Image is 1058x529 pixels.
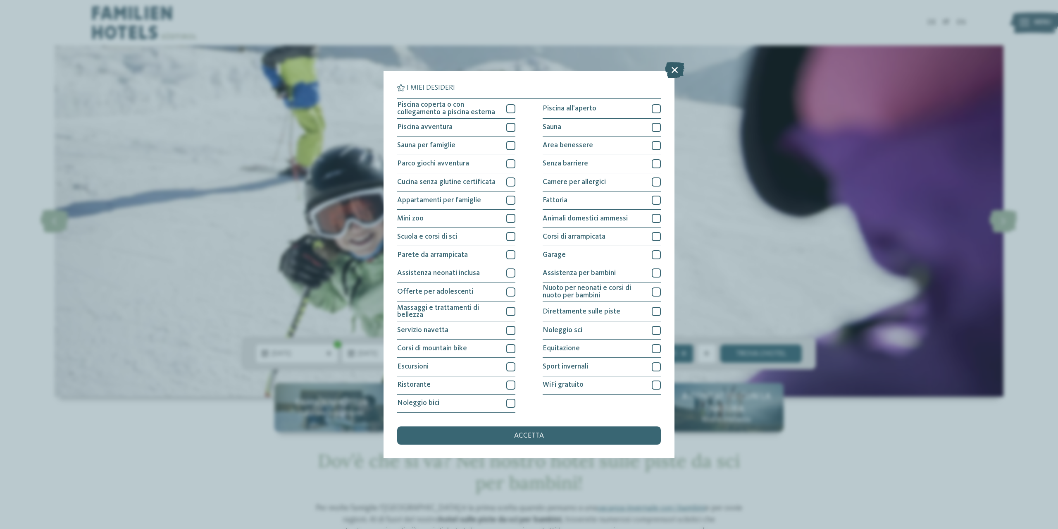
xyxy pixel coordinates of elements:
[397,327,448,334] span: Servizio navetta
[407,84,455,92] span: I miei desideri
[543,381,584,389] span: WiFi gratuito
[397,381,431,389] span: Ristorante
[543,308,620,316] span: Direttamente sulle piste
[543,285,645,299] span: Nuoto per neonati e corsi di nuoto per bambini
[397,179,496,186] span: Cucina senza glutine certificata
[397,142,455,149] span: Sauna per famiglie
[397,288,473,296] span: Offerte per adolescenti
[397,124,453,131] span: Piscina avventura
[543,270,616,277] span: Assistenza per bambini
[543,142,593,149] span: Area benessere
[543,124,561,131] span: Sauna
[543,215,628,223] span: Animali domestici ammessi
[397,215,424,223] span: Mini zoo
[543,363,588,371] span: Sport invernali
[543,327,582,334] span: Noleggio sci
[543,179,606,186] span: Camere per allergici
[543,197,567,204] span: Fattoria
[543,160,588,168] span: Senza barriere
[397,345,467,352] span: Corsi di mountain bike
[397,400,439,407] span: Noleggio bici
[543,233,605,241] span: Corsi di arrampicata
[543,345,580,352] span: Equitazione
[543,105,596,113] span: Piscina all'aperto
[397,101,500,116] span: Piscina coperta o con collegamento a piscina esterna
[397,363,429,371] span: Escursioni
[397,160,469,168] span: Parco giochi avventura
[397,270,480,277] span: Assistenza neonati inclusa
[543,251,566,259] span: Garage
[397,304,500,319] span: Massaggi e trattamenti di bellezza
[397,233,457,241] span: Scuola e corsi di sci
[397,251,468,259] span: Parete da arrampicata
[514,432,544,440] span: accetta
[397,197,481,204] span: Appartamenti per famiglie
